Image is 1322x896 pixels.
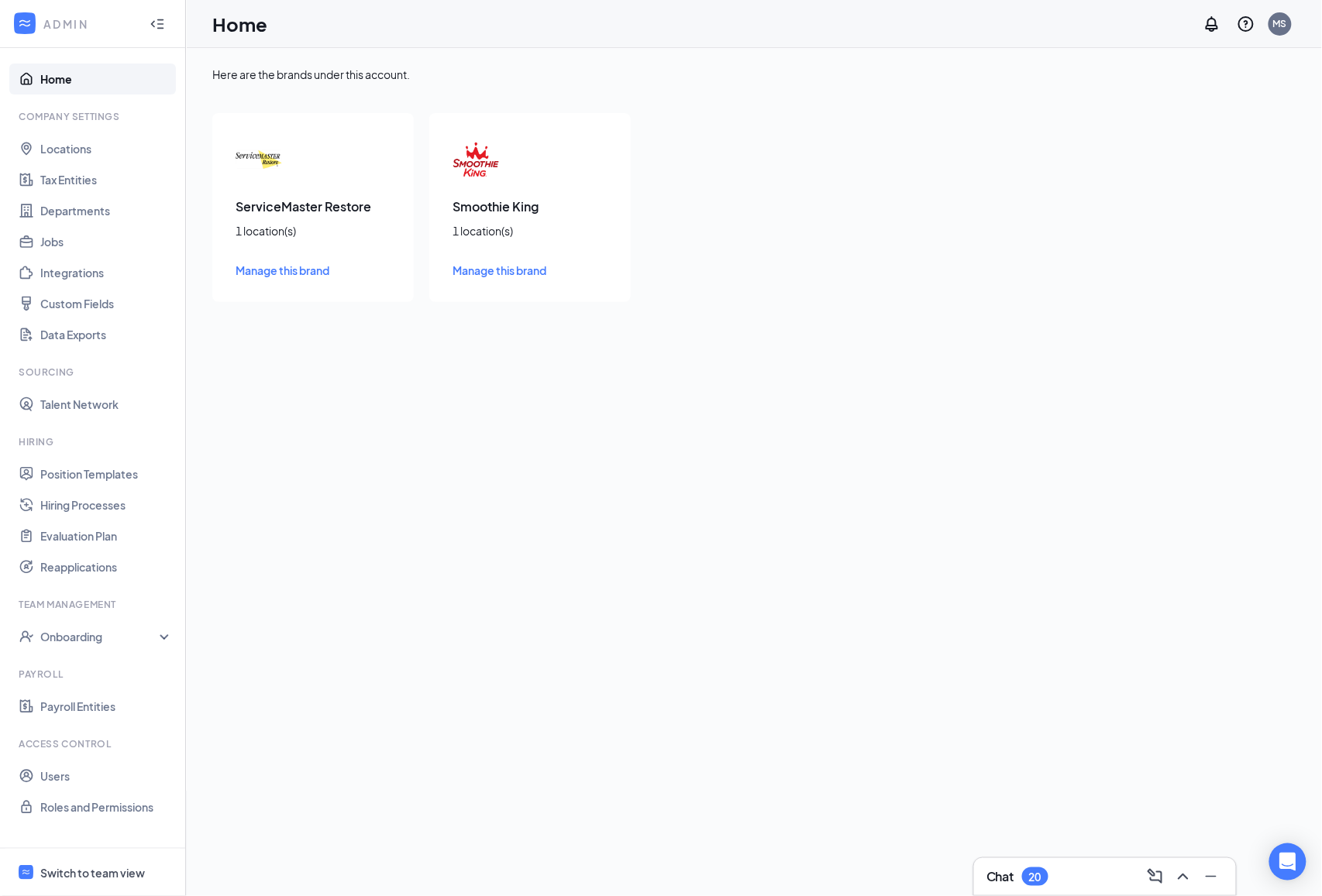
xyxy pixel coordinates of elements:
[40,458,173,489] a: Position Templates
[1203,15,1221,33] svg: Notifications
[40,760,173,791] a: Users
[1199,864,1224,889] button: Minimize
[40,133,173,164] a: Locations
[40,288,173,319] a: Custom Fields
[40,195,173,226] a: Departments
[19,435,170,448] div: Hiring
[150,16,165,32] svg: Collapse
[1029,870,1041,884] div: 20
[19,629,34,644] svg: UserCheck
[40,865,145,881] div: Switch to team view
[1273,17,1287,30] div: MS
[453,262,608,279] a: Manage this brand
[1146,867,1165,886] svg: ComposeMessage
[40,489,173,520] a: Hiring Processes
[40,520,173,551] a: Evaluation Plan
[236,263,329,277] span: Manage this brand
[453,223,608,239] div: 1 location(s)
[40,629,160,644] div: Onboarding
[17,15,33,31] svg: WorkstreamLogo
[40,257,173,288] a: Integrations
[212,11,267,37] h1: Home
[212,67,1296,82] div: Here are the brands under this account.
[236,198,391,215] h3: ServiceMaster Restore
[40,64,173,94] a: Home
[1202,867,1220,886] svg: Minimize
[40,319,173,350] a: Data Exports
[19,598,170,611] div: Team Management
[986,868,1014,885] h3: Chat
[19,110,170,123] div: Company Settings
[1174,867,1193,886] svg: ChevronUp
[40,791,173,822] a: Roles and Permissions
[453,198,608,215] h3: Smoothie King
[19,366,170,379] div: Sourcing
[236,136,282,183] img: ServiceMaster Restore logo
[1269,843,1307,881] div: Open Intercom Messenger
[19,737,170,750] div: Access control
[43,16,136,32] div: ADMIN
[40,226,173,257] a: Jobs
[236,223,391,239] div: 1 location(s)
[19,668,170,681] div: Payroll
[1171,864,1196,889] button: ChevronUp
[453,263,546,277] span: Manage this brand
[1237,15,1255,33] svg: QuestionInfo
[236,262,391,279] a: Manage this brand
[1143,864,1168,889] button: ComposeMessage
[453,136,499,183] img: Smoothie King logo
[40,164,173,195] a: Tax Entities
[21,867,31,877] svg: WorkstreamLogo
[40,551,173,582] a: Reapplications
[40,691,173,722] a: Payroll Entities
[40,389,173,420] a: Talent Network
